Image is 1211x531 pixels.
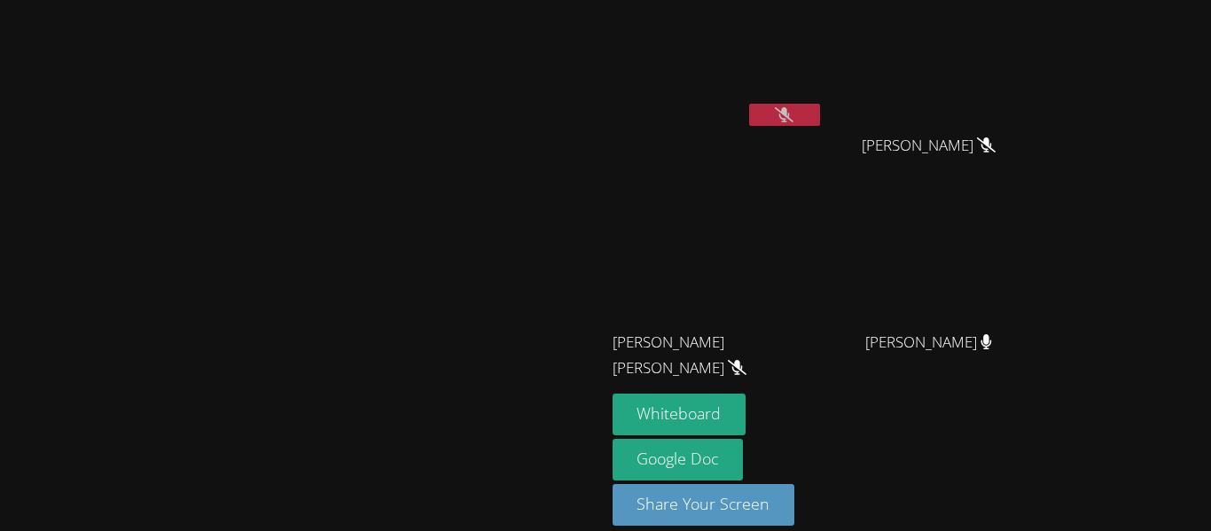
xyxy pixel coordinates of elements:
[865,330,992,355] span: [PERSON_NAME]
[613,394,746,435] button: Whiteboard
[613,330,809,381] span: [PERSON_NAME] [PERSON_NAME]
[613,484,795,526] button: Share Your Screen
[613,439,744,480] a: Google Doc
[862,133,996,159] span: [PERSON_NAME]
